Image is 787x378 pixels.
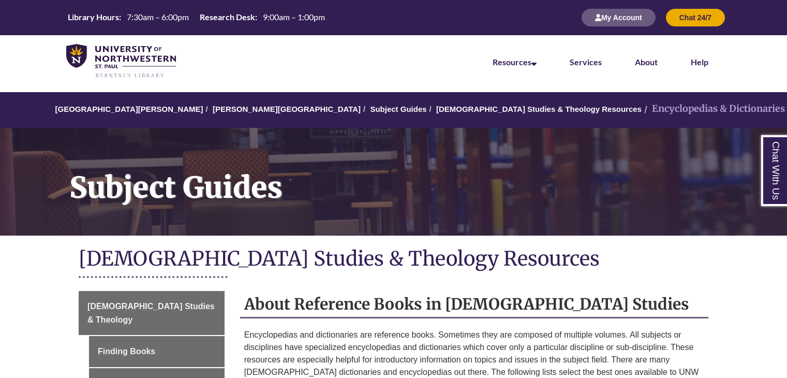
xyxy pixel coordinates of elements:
a: Resources [493,57,537,67]
h2: About Reference Books in [DEMOGRAPHIC_DATA] Studies [240,291,708,318]
a: [GEOGRAPHIC_DATA][PERSON_NAME] [55,105,203,113]
a: My Account [582,13,656,22]
button: My Account [582,9,656,26]
a: [DEMOGRAPHIC_DATA] Studies & Theology [79,291,225,335]
a: Help [691,57,708,67]
span: [DEMOGRAPHIC_DATA] Studies & Theology [87,302,215,324]
a: Finding Books [89,336,225,367]
a: About [635,57,658,67]
a: Subject Guides [370,105,426,113]
a: Hours Today [64,11,329,24]
span: 9:00am – 1:00pm [263,12,325,22]
button: Chat 24/7 [666,9,725,26]
table: Hours Today [64,11,329,23]
span: 7:30am – 6:00pm [127,12,189,22]
a: Chat 24/7 [666,13,725,22]
h1: Subject Guides [58,128,787,222]
a: Services [570,57,602,67]
h1: [DEMOGRAPHIC_DATA] Studies & Theology Resources [79,246,708,273]
a: [DEMOGRAPHIC_DATA] Studies & Theology Resources [436,105,642,113]
th: Library Hours: [64,11,123,23]
a: [PERSON_NAME][GEOGRAPHIC_DATA] [213,105,361,113]
th: Research Desk: [196,11,259,23]
img: UNWSP Library Logo [66,44,176,79]
li: Encyclopedias & Dictionaries [642,101,785,117]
